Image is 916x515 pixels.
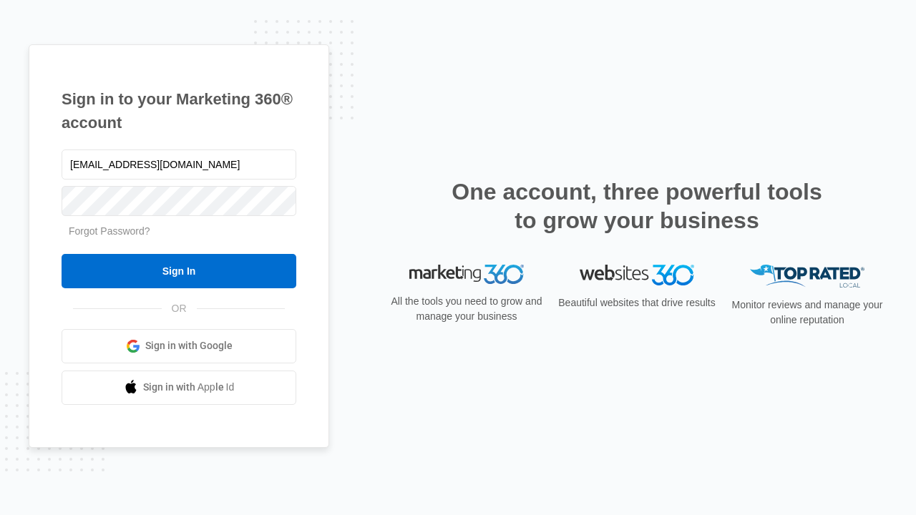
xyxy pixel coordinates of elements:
[62,149,296,180] input: Email
[62,329,296,363] a: Sign in with Google
[557,295,717,310] p: Beautiful websites that drive results
[409,265,524,285] img: Marketing 360
[62,371,296,405] a: Sign in with Apple Id
[145,338,233,353] span: Sign in with Google
[386,294,547,324] p: All the tools you need to grow and manage your business
[162,301,197,316] span: OR
[62,254,296,288] input: Sign In
[143,380,235,395] span: Sign in with Apple Id
[69,225,150,237] a: Forgot Password?
[447,177,827,235] h2: One account, three powerful tools to grow your business
[727,298,887,328] p: Monitor reviews and manage your online reputation
[62,87,296,134] h1: Sign in to your Marketing 360® account
[750,265,864,288] img: Top Rated Local
[580,265,694,285] img: Websites 360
